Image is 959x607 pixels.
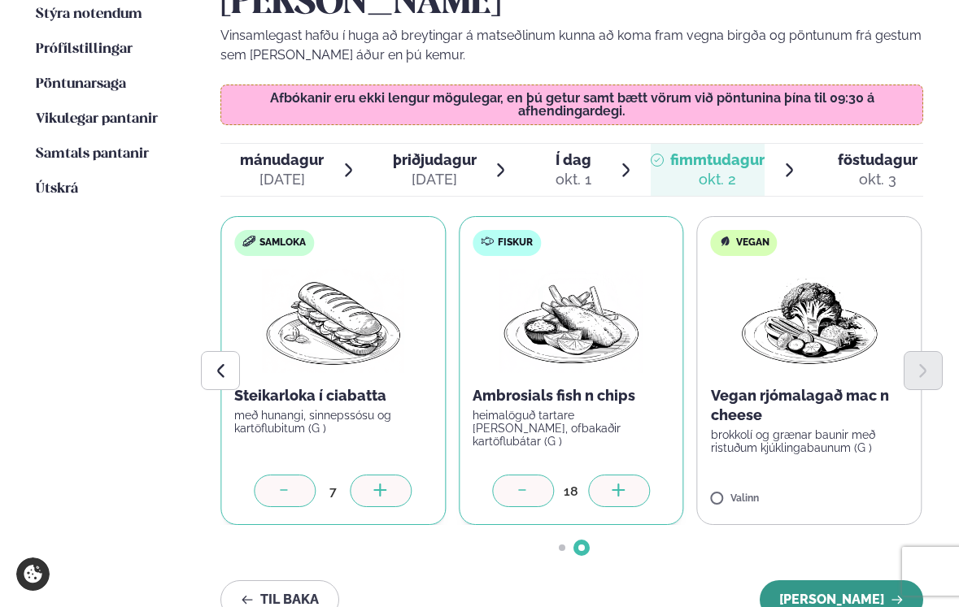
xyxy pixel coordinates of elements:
button: Next slide [904,351,943,390]
span: Samloka [259,236,306,249]
a: Stýra notendum [36,5,142,24]
p: Vegan rjómalagað mac n cheese [711,386,909,425]
span: Stýra notendum [36,7,142,21]
p: Steikarloka í ciabatta [234,386,432,405]
p: Ambrosials fish n chips [473,386,670,405]
div: okt. 2 [670,170,765,189]
a: Prófílstillingar [36,40,133,59]
img: Panini.png [262,269,405,373]
p: Vinsamlegast hafðu í huga að breytingar á matseðlinum kunna að koma fram vegna birgða og pöntunum... [220,26,922,65]
img: fish.svg [481,235,494,248]
p: með hunangi, sinnepssósu og kartöflubitum (G ) [234,409,432,435]
span: Samtals pantanir [36,147,149,161]
div: [DATE] [240,170,324,189]
span: Go to slide 2 [578,544,585,551]
div: 7 [316,482,351,501]
span: Pöntunarsaga [36,77,126,91]
a: Vikulegar pantanir [36,110,158,129]
div: [DATE] [393,170,477,189]
span: Prófílstillingar [36,42,133,56]
div: 18 [554,482,588,501]
span: Vegan [736,236,769,249]
a: Pöntunarsaga [36,75,126,94]
p: heimalöguð tartare [PERSON_NAME], ofbakaðir kartöflubátar (G ) [473,409,670,448]
span: föstudagur [838,151,918,168]
p: Afbókanir eru ekki lengur mögulegar, en þú getur samt bætt vörum við pöntunina þína til 09:30 á a... [238,92,906,118]
div: okt. 3 [838,170,918,189]
span: Vikulegar pantanir [36,112,158,126]
span: Fiskur [498,236,533,249]
p: brokkolí og grænar baunir með ristuðum kjúklingabaunum (G ) [711,428,909,454]
img: Vegan.png [738,269,881,373]
span: fimmtudagur [670,151,765,168]
button: Previous slide [201,351,240,390]
a: Samtals pantanir [36,145,149,164]
span: Go to slide 1 [559,544,565,551]
img: sandwich-new-16px.svg [242,236,255,247]
span: þriðjudagur [393,151,477,168]
a: Cookie settings [16,557,50,591]
span: mánudagur [240,151,324,168]
span: Útskrá [36,182,78,196]
img: Fish-Chips.png [500,269,643,373]
span: Í dag [556,150,591,170]
div: okt. 1 [556,170,591,189]
a: Útskrá [36,180,78,199]
img: Vegan.svg [719,235,732,248]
